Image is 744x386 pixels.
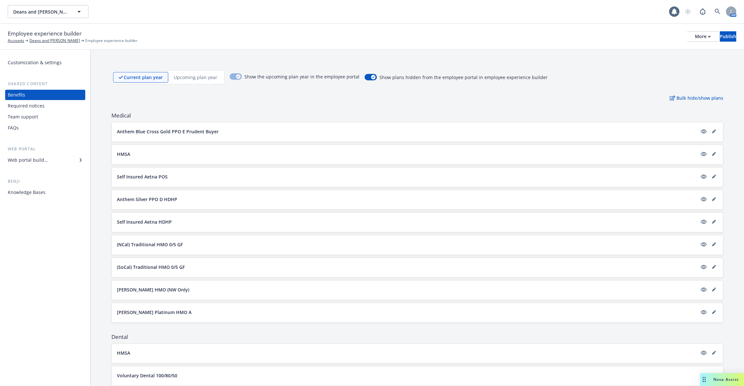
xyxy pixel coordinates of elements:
[111,112,723,119] span: Medical
[117,128,219,135] p: Anthem Blue Cross Gold PPO E Prudent Buyer
[117,309,697,316] button: [PERSON_NAME] Platinum HMO A
[700,195,708,203] a: visible
[117,151,697,157] button: HMSA
[8,187,46,198] div: Knowledge Bases
[117,241,697,248] button: (NCal) Traditional HMO 0/5 GF
[5,101,85,111] a: Required notices
[700,308,708,316] a: visible
[8,112,38,122] div: Team support
[5,57,85,68] a: Customization & settings
[670,95,723,101] p: Bulk hide/show plans
[117,151,130,157] p: HMSA
[117,286,697,293] button: [PERSON_NAME] HMO (NW Only)
[117,286,189,293] p: [PERSON_NAME] HMO (NW Only)
[29,38,80,44] a: Deans and [PERSON_NAME]
[687,31,718,42] button: More
[379,74,548,81] span: Show plans hidden from the employee portal in employee experience builder
[720,32,736,41] div: Publish
[695,32,711,41] div: More
[117,350,130,356] p: HMSA
[696,5,709,18] a: Report a Bug
[5,90,85,100] a: Benefits
[5,81,85,87] div: Shared content
[710,263,718,271] a: editPencil
[700,127,708,135] a: visible
[700,286,708,293] a: visible
[5,146,85,152] div: Web portal
[85,38,138,44] span: Employee experience builder
[710,371,718,379] a: editPencil
[8,5,88,18] button: Deans and [PERSON_NAME]
[117,241,183,248] p: (NCal) Traditional HMO 0/5 GF
[117,350,697,356] button: HMSA
[117,264,697,270] button: (SoCal) Traditional HMO 0/5 GF
[700,373,708,386] div: Drag to move
[244,73,359,81] span: Show the upcoming plan year in the employee portal
[174,74,217,81] p: Upcoming plan year
[5,187,85,198] a: Knowledge Bases
[117,173,697,180] button: Self Insured Aetna POS
[710,173,718,180] a: editPencil
[700,240,708,248] a: visible
[8,123,19,133] div: FAQs
[710,286,718,293] a: editPencil
[710,150,718,158] a: editPencil
[8,29,82,38] span: Employee experience builder
[117,372,697,379] button: Voluntary Dental 100/80/50
[117,309,191,316] p: [PERSON_NAME] Platinum HMO A
[117,218,697,225] button: Self Insured Aetna HDHP
[8,57,62,68] div: Customization & settings
[700,150,708,158] a: visible
[700,263,708,271] a: visible
[710,218,718,226] a: editPencil
[700,173,708,180] a: visible
[700,218,708,226] a: visible
[111,333,723,341] span: Dental
[8,38,24,44] a: Accounts
[710,195,718,203] a: editPencil
[681,5,694,18] a: Start snowing
[117,218,172,225] p: Self Insured Aetna HDHP
[710,240,718,248] a: editPencil
[700,373,744,386] button: Nova Assist
[124,74,163,81] p: Current plan year
[720,31,736,42] button: Publish
[117,173,168,180] p: Self Insured Aetna POS
[700,371,708,379] a: visible
[710,127,718,135] a: editPencil
[117,264,185,270] p: (SoCal) Traditional HMO 0/5 GF
[713,377,739,382] span: Nova Assist
[8,101,45,111] div: Required notices
[117,196,177,203] p: Anthem Silver PPO D HDHP
[711,5,724,18] a: Search
[5,178,85,185] div: Benji
[8,155,48,165] div: Web portal builder
[700,349,708,357] a: visible
[13,8,69,15] span: Deans and [PERSON_NAME]
[5,112,85,122] a: Team support
[5,123,85,133] a: FAQs
[710,308,718,316] a: editPencil
[117,372,177,379] p: Voluntary Dental 100/80/50
[8,90,25,100] div: Benefits
[5,155,85,165] a: Web portal builder
[710,349,718,357] a: editPencil
[117,128,697,135] button: Anthem Blue Cross Gold PPO E Prudent Buyer
[117,196,697,203] button: Anthem Silver PPO D HDHP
